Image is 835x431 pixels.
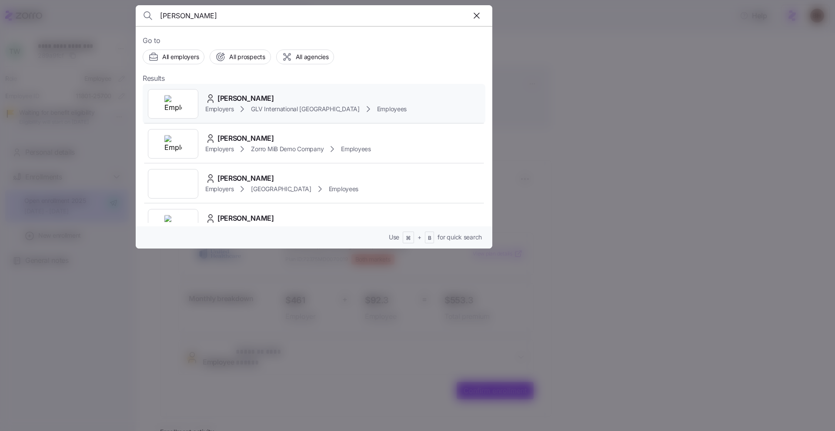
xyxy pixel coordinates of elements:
span: [GEOGRAPHIC_DATA] [251,185,311,193]
span: for quick search [438,233,482,242]
span: [PERSON_NAME] [217,133,274,144]
span: All agencies [296,53,329,61]
span: Employers [205,185,234,193]
img: Employer logo [164,95,182,113]
span: [PERSON_NAME] [217,93,274,104]
span: GLV International [GEOGRAPHIC_DATA] [251,105,359,113]
button: All prospects [210,50,271,64]
span: Employers [205,105,234,113]
span: Go to [143,35,485,46]
span: + [417,233,421,242]
button: All employers [143,50,204,64]
span: Employees [341,145,371,153]
span: Use [389,233,399,242]
img: Employer logo [164,215,182,232]
span: Results [143,73,165,84]
span: All prospects [229,53,265,61]
span: All employers [162,53,199,61]
span: Employees [377,105,407,113]
span: [PERSON_NAME] [217,213,274,224]
span: [PERSON_NAME] [217,173,274,184]
span: Zorro MiB Demo Company [251,145,324,153]
span: Employers [205,145,234,153]
img: Employer logo [164,135,182,153]
span: Employees [329,185,358,193]
span: ⌘ [406,235,411,242]
button: All agencies [276,50,334,64]
span: B [428,235,431,242]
